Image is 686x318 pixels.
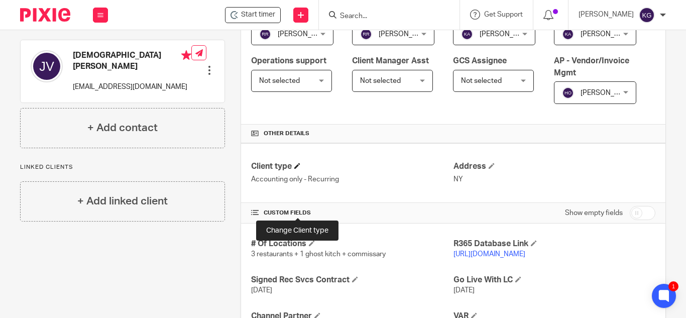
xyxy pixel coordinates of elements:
h4: [DEMOGRAPHIC_DATA][PERSON_NAME] [73,50,191,72]
p: Linked clients [20,163,225,171]
span: 3 restaurants + 1 ghost kitch + commissary [251,251,386,258]
h4: Client type [251,161,453,172]
span: Operations support [251,57,326,65]
label: Show empty fields [565,208,623,218]
input: Search [339,12,429,21]
img: svg%3E [562,87,574,99]
span: [PERSON_NAME] [379,31,434,38]
h4: Address [453,161,655,172]
span: GCS Assignee [453,57,507,65]
div: 1 [668,281,678,291]
span: Get Support [484,11,523,18]
span: [DATE] [453,287,475,294]
p: [PERSON_NAME] [579,10,634,20]
span: Not selected [360,77,401,84]
span: [PERSON_NAME] [278,31,333,38]
span: Not selected [259,77,300,84]
h4: CUSTOM FIELDS [251,209,453,217]
img: svg%3E [639,7,655,23]
span: Not selected [461,77,502,84]
img: svg%3E [461,28,473,40]
h4: Signed Rec Svcs Contract [251,275,453,285]
span: Client Manager Asst [352,57,429,65]
span: Other details [264,130,309,138]
div: Cachapas Y Mas / Titi's Empanadas [225,7,281,23]
a: [URL][DOMAIN_NAME] [453,251,525,258]
span: [DATE] [251,287,272,294]
span: [PERSON_NAME] [581,31,636,38]
img: svg%3E [562,28,574,40]
h4: R365 Database Link [453,239,655,249]
img: svg%3E [31,50,63,82]
span: [PERSON_NAME] [480,31,535,38]
h4: + Add linked client [77,193,168,209]
span: Start timer [241,10,275,20]
span: AP - Vendor/Invoice Mgmt [554,57,629,76]
h4: # Of Locations [251,239,453,249]
h4: + Add contact [87,120,158,136]
h4: Go Live With LC [453,275,655,285]
img: svg%3E [360,28,372,40]
img: svg%3E [259,28,271,40]
p: NY [453,174,655,184]
span: [PERSON_NAME] [581,89,636,96]
p: Accounting only - Recurring [251,174,453,184]
img: Pixie [20,8,70,22]
p: [EMAIL_ADDRESS][DOMAIN_NAME] [73,82,191,92]
i: Primary [181,50,191,60]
